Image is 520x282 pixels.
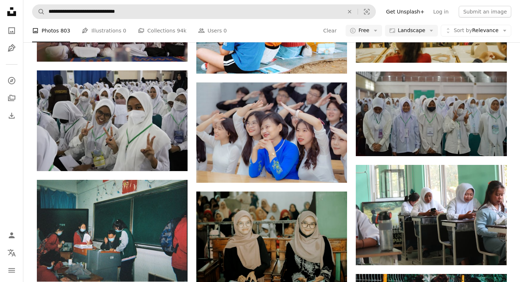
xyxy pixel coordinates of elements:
[4,108,19,123] a: Download History
[4,23,19,38] a: Photos
[459,6,511,18] button: Submit an image
[4,91,19,105] a: Collections
[342,5,358,19] button: Clear
[398,27,425,34] span: Landscape
[358,27,369,34] span: Free
[196,238,347,245] a: Two women sitting next to each other in front of a crowd
[37,117,188,124] a: a group of women in white robes
[323,25,337,36] button: Clear
[223,27,227,35] span: 0
[356,212,506,218] a: Students are using their phones in a classroom.
[4,73,19,88] a: Explore
[356,110,506,117] a: a group of women wearing white lab coats and badges
[356,72,506,156] img: a group of women wearing white lab coats and badges
[4,228,19,243] a: Log in / Sign up
[454,27,498,34] span: Relevance
[429,6,453,18] a: Log in
[382,6,429,18] a: Get Unsplash+
[358,5,375,19] button: Visual search
[123,27,126,35] span: 0
[196,129,347,136] a: a group of young women standing next to each other
[4,4,19,20] a: Home — Unsplash
[4,246,19,260] button: Language
[346,25,382,36] button: Free
[454,27,472,33] span: Sort by
[4,41,19,55] a: Illustrations
[196,82,347,183] img: a group of young women standing next to each other
[32,4,376,19] form: Find visuals sitewide
[138,19,186,42] a: Collections 94k
[441,25,511,36] button: Sort byRelevance
[356,165,506,265] img: Students are using their phones in a classroom.
[82,19,126,42] a: Illustrations 0
[32,5,45,19] button: Search Unsplash
[4,263,19,278] button: Menu
[177,27,186,35] span: 94k
[37,70,188,171] img: a group of women in white robes
[198,19,227,42] a: Users 0
[37,180,188,282] img: man in black and white jacket sitting beside woman in black and white jacket
[37,227,188,234] a: man in black and white jacket sitting beside woman in black and white jacket
[385,25,438,36] button: Landscape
